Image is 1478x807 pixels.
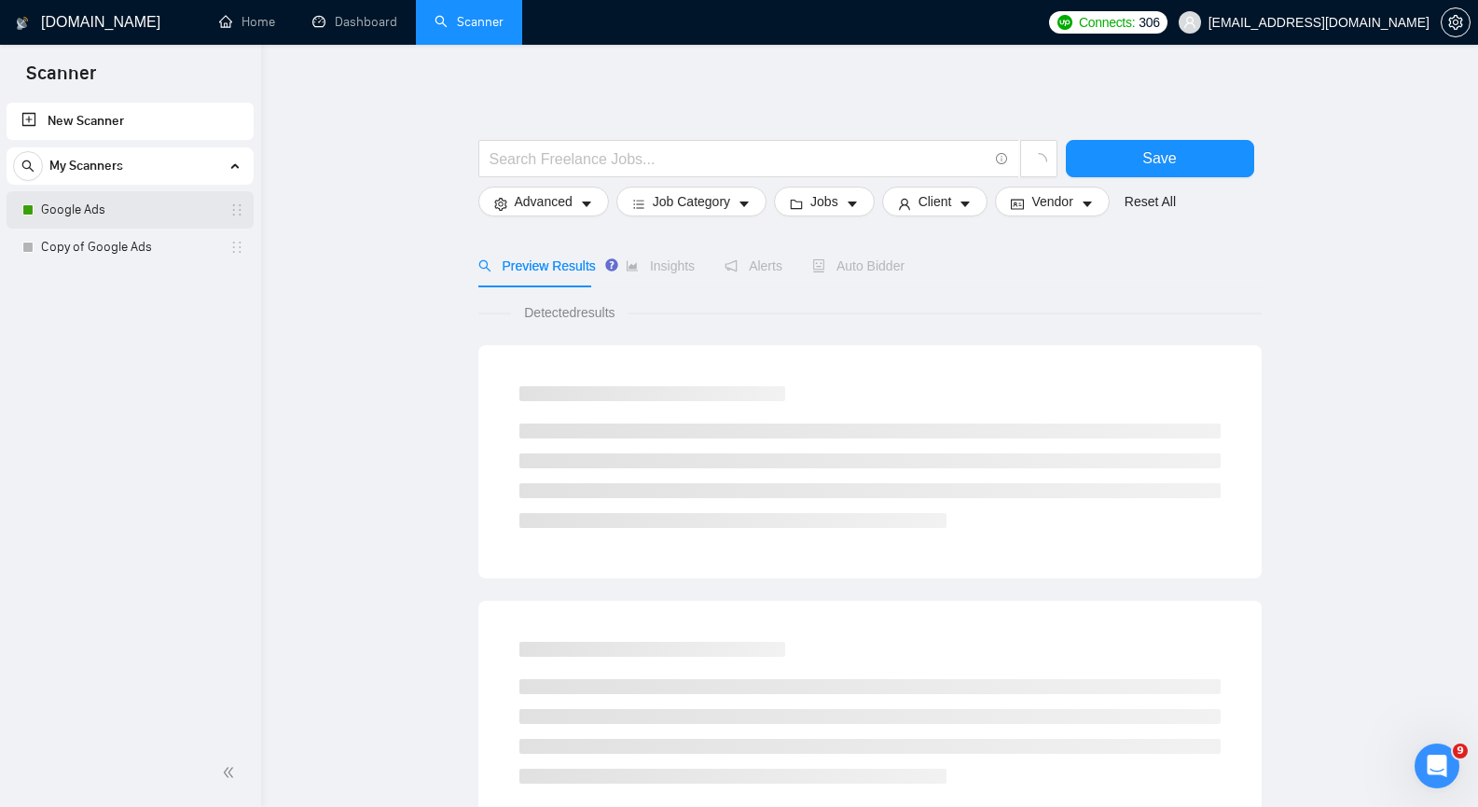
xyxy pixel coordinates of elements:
span: area-chart [626,259,639,272]
span: user [898,197,911,211]
span: loading [1030,153,1047,170]
img: upwork-logo.png [1057,15,1072,30]
span: search [14,160,42,173]
span: info-circle [996,153,1008,165]
span: folder [790,197,803,211]
span: Client [919,191,952,212]
span: Vendor [1031,191,1072,212]
input: Search Freelance Jobs... [490,147,988,171]
span: My Scanners [49,147,123,185]
span: Alerts [725,258,782,273]
img: logo [16,8,29,38]
a: homeHome [219,14,275,30]
li: My Scanners [7,147,254,266]
span: Jobs [810,191,838,212]
span: robot [812,259,825,272]
button: userClientcaret-down [882,187,988,216]
a: Copy of Google Ads [41,229,218,266]
a: Google Ads [41,191,218,229]
button: settingAdvancedcaret-down [478,187,609,216]
span: Connects: [1079,12,1135,33]
span: user [1183,16,1196,29]
a: New Scanner [21,103,239,140]
span: holder [229,202,244,217]
button: folderJobscaret-down [774,187,875,216]
span: Advanced [515,191,573,212]
span: setting [1442,15,1470,30]
span: Auto Bidder [812,258,905,273]
span: 9 [1453,744,1468,758]
span: Insights [626,258,695,273]
span: search [478,259,491,272]
button: setting [1441,7,1471,37]
span: holder [229,240,244,255]
span: caret-down [959,197,972,211]
iframe: Intercom live chat [1415,744,1459,788]
span: caret-down [1081,197,1094,211]
span: Scanner [11,60,111,99]
span: 306 [1139,12,1159,33]
span: Job Category [653,191,730,212]
a: searchScanner [435,14,504,30]
span: notification [725,259,738,272]
li: New Scanner [7,103,254,140]
span: double-left [222,763,241,782]
button: barsJob Categorycaret-down [616,187,767,216]
div: Tooltip anchor [603,257,620,273]
span: caret-down [580,197,593,211]
span: setting [494,197,507,211]
span: bars [632,197,645,211]
button: idcardVendorcaret-down [995,187,1109,216]
span: idcard [1011,197,1024,211]
button: search [13,151,43,181]
span: caret-down [846,197,859,211]
span: Preview Results [478,258,596,273]
a: dashboardDashboard [312,14,397,30]
span: Save [1142,146,1176,170]
button: Save [1066,140,1254,177]
a: Reset All [1125,191,1176,212]
a: setting [1441,15,1471,30]
span: caret-down [738,197,751,211]
span: Detected results [511,302,628,323]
